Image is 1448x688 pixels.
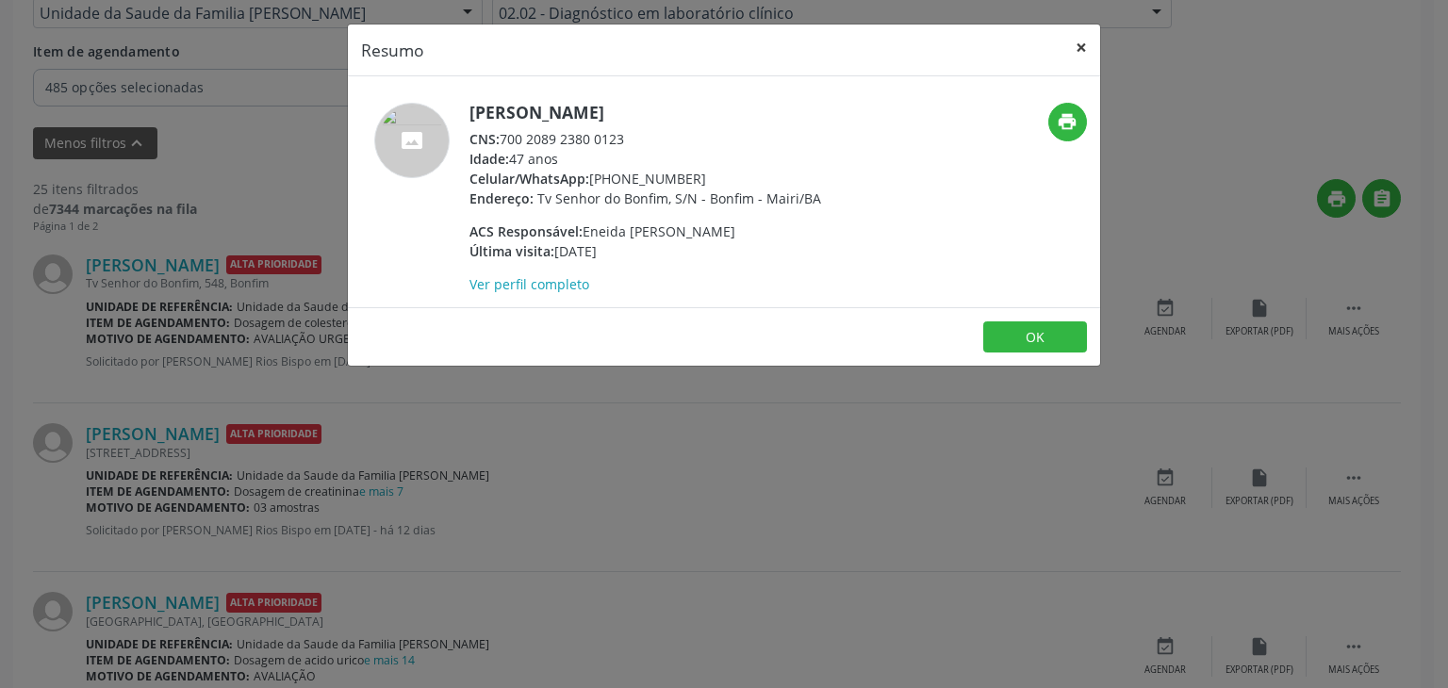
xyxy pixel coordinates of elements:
[1062,25,1100,71] button: Close
[374,103,450,178] img: accompaniment
[469,103,821,123] h5: [PERSON_NAME]
[983,321,1087,353] button: OK
[361,38,424,62] h5: Resumo
[1057,111,1078,132] i: print
[469,149,821,169] div: 47 anos
[469,129,821,149] div: 700 2089 2380 0123
[469,241,821,261] div: [DATE]
[469,242,554,260] span: Última visita:
[469,170,589,188] span: Celular/WhatsApp:
[469,221,821,241] div: Eneida [PERSON_NAME]
[469,150,509,168] span: Idade:
[469,169,821,188] div: [PHONE_NUMBER]
[469,130,500,148] span: CNS:
[469,222,583,240] span: ACS Responsável:
[1048,103,1087,141] button: print
[469,275,589,293] a: Ver perfil completo
[537,189,821,207] span: Tv Senhor do Bonfim, S/N - Bonfim - Mairi/BA
[469,189,534,207] span: Endereço:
